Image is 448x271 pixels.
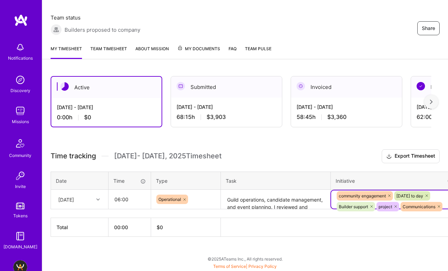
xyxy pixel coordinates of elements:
button: Share [417,21,440,35]
a: Privacy Policy [248,264,277,269]
a: My timesheet [51,45,82,59]
div: Notifications [8,54,33,62]
span: project [379,204,392,209]
div: 58:45 h [297,113,396,121]
span: Builder support [339,204,368,209]
a: My Documents [177,45,220,59]
th: 00:00 [109,218,151,237]
textarea: Guild operations, candidate management, and event planning. I reviewed and reconciled Q3 applicat... [222,190,330,209]
img: Paid Out [417,82,425,90]
div: Invite [15,183,26,190]
i: icon Download [386,153,392,160]
span: Builders proposed to company [65,26,140,33]
a: Team Pulse [245,45,271,59]
img: Invite [13,169,27,183]
span: Share [422,25,435,32]
span: $3,360 [327,113,346,121]
div: Time [113,177,146,185]
img: Community [12,135,29,152]
div: [DATE] - [DATE] [57,104,156,111]
div: 68:15 h [177,113,276,121]
img: Invoiced [297,82,305,90]
div: [DATE] - [DATE] [297,103,396,111]
div: 0:00 h [57,114,156,121]
span: $ 0 [157,224,163,230]
a: Terms of Service [213,264,246,269]
div: Invoiced [291,76,402,98]
button: Export Timesheet [382,149,440,163]
img: logo [14,14,28,27]
div: Community [9,152,31,159]
th: Date [51,172,109,190]
div: [DOMAIN_NAME] [3,243,37,250]
div: Tokens [13,212,28,219]
img: Active [60,82,69,91]
span: My Documents [177,45,220,53]
span: Team status [51,14,140,21]
div: Submitted [171,76,282,98]
img: guide book [13,229,27,243]
div: Discovery [10,87,30,94]
div: [DATE] [58,196,74,203]
a: About Mission [135,45,169,59]
span: | [213,264,277,269]
img: right [430,99,433,104]
span: Time tracking [51,152,96,160]
input: HH:MM [109,190,150,209]
img: Submitted [177,82,185,90]
i: icon Chevron [96,198,100,201]
span: Team Pulse [245,46,271,51]
img: discovery [13,73,27,87]
th: Task [221,172,331,190]
span: Operational [158,197,181,202]
div: Active [51,77,162,98]
div: [DATE] - [DATE] [177,103,276,111]
span: $3,903 [207,113,226,121]
img: tokens [16,203,24,209]
th: Type [151,172,221,190]
div: © 2025 ATeams Inc., All rights reserved. [42,250,448,268]
img: teamwork [13,104,27,118]
img: Builders proposed to company [51,24,62,35]
th: Total [51,218,109,237]
span: $0 [84,114,91,121]
a: FAQ [229,45,237,59]
span: [DATE] - [DATE] , 2025 Timesheet [114,152,222,160]
a: Team timesheet [90,45,127,59]
div: Missions [12,118,29,125]
span: Communications [403,204,435,209]
img: bell [13,40,27,54]
span: [DATE] to day [396,193,423,198]
span: community engagement [339,193,386,198]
